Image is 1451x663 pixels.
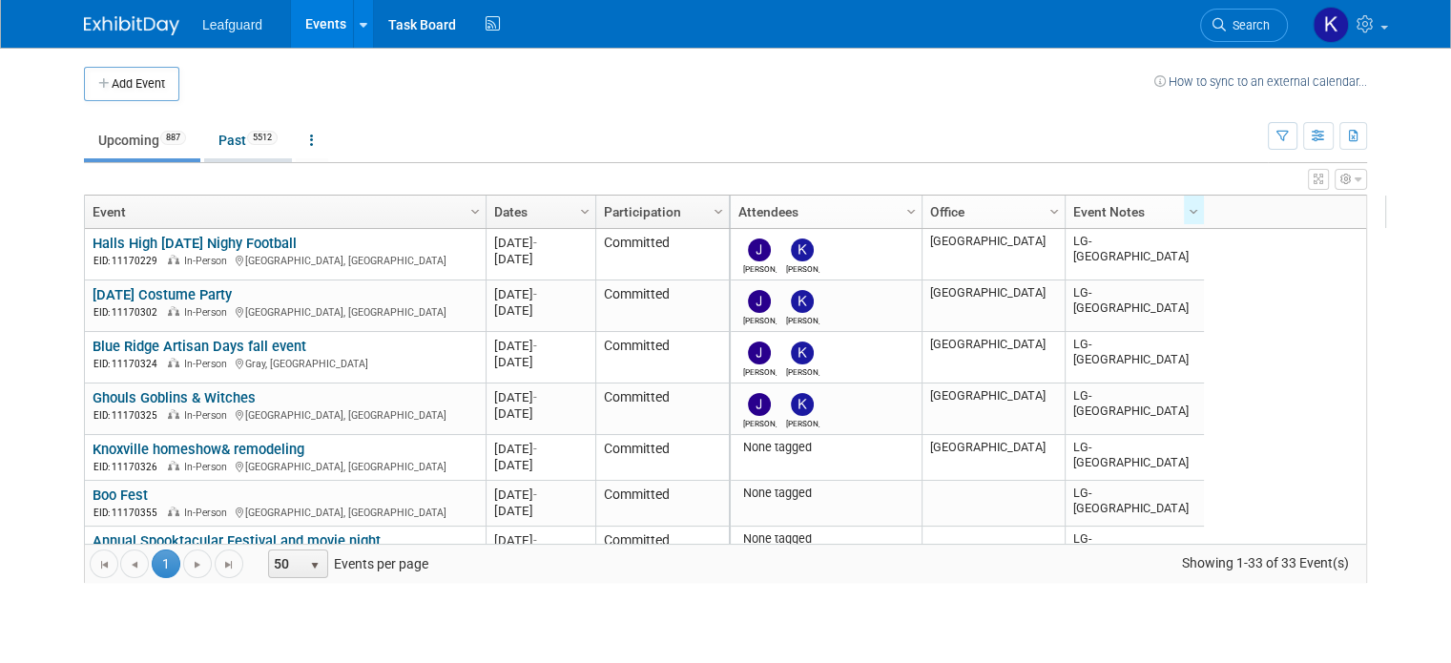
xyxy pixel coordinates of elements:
span: Go to the last page [221,557,237,572]
a: Blue Ridge Artisan Days fall event [93,338,306,355]
span: EID: 11170326 [93,462,165,472]
span: EID: 11170325 [93,410,165,421]
a: Annual Spooktacular Festival and movie night [93,532,381,549]
a: Office [930,196,1052,228]
td: [GEOGRAPHIC_DATA] [922,383,1065,435]
a: Knoxville homeshow& remodeling [93,441,304,458]
div: Josh Smith [743,313,777,325]
span: EID: 11170302 [93,307,165,318]
td: Committed [595,481,729,527]
div: [DATE] [494,389,587,405]
span: 5512 [247,131,278,145]
span: Search [1226,18,1270,32]
div: None tagged [738,531,915,547]
img: In-Person Event [168,461,179,470]
span: Go to the first page [96,557,112,572]
div: [DATE] [494,286,587,302]
span: - [533,287,537,301]
span: Column Settings [577,204,592,219]
td: Committed [595,435,729,481]
a: How to sync to an external calendar... [1154,74,1367,89]
span: Leafguard [202,17,262,32]
td: LG-[GEOGRAPHIC_DATA] [1065,527,1204,572]
div: kelley schwarz [786,416,819,428]
span: In-Person [184,306,233,319]
span: - [533,339,537,353]
div: [DATE] [494,338,587,354]
span: In-Person [184,358,233,370]
img: In-Person Event [168,507,179,516]
span: Column Settings [467,204,483,219]
a: Go to the last page [215,549,243,578]
span: Column Settings [711,204,726,219]
span: In-Person [184,409,233,422]
a: Go to the previous page [120,549,149,578]
img: kelley schwarz [1313,7,1349,43]
a: Column Settings [1045,196,1066,224]
a: [DATE] Costume Party [93,286,232,303]
div: [DATE] [494,405,587,422]
img: Josh Smith [748,393,771,416]
a: Go to the next page [183,549,212,578]
td: [GEOGRAPHIC_DATA] [922,435,1065,481]
div: None tagged [738,440,915,455]
img: kelley schwarz [791,238,814,261]
img: In-Person Event [168,409,179,419]
span: EID: 11170355 [93,508,165,518]
img: Josh Smith [748,238,771,261]
img: kelley schwarz [791,342,814,364]
td: Committed [595,383,729,435]
a: Past5512 [204,122,292,158]
td: Committed [595,332,729,383]
div: [DATE] [494,457,587,473]
img: Josh Smith [748,342,771,364]
div: [GEOGRAPHIC_DATA], [GEOGRAPHIC_DATA] [93,303,477,320]
span: Go to the next page [190,557,205,572]
td: LG-[GEOGRAPHIC_DATA] [1065,383,1204,435]
span: - [533,487,537,502]
td: [GEOGRAPHIC_DATA] [922,229,1065,280]
img: In-Person Event [168,255,179,264]
a: Column Settings [1184,196,1205,224]
span: 50 [269,550,301,577]
div: [DATE] [494,532,587,549]
td: Committed [595,229,729,280]
img: kelley schwarz [791,393,814,416]
div: Gray, [GEOGRAPHIC_DATA] [93,355,477,371]
a: Column Settings [466,196,487,224]
span: Events per page [244,549,447,578]
div: [GEOGRAPHIC_DATA], [GEOGRAPHIC_DATA] [93,458,477,474]
div: Josh Smith [743,261,777,274]
span: - [533,533,537,548]
span: Showing 1-33 of 33 Event(s) [1164,549,1366,576]
div: kelley schwarz [786,313,819,325]
div: None tagged [738,486,915,501]
span: Column Settings [1186,204,1201,219]
td: LG-[GEOGRAPHIC_DATA] [1065,280,1204,332]
span: Go to the previous page [127,557,142,572]
div: [DATE] [494,354,587,370]
a: Column Settings [575,196,596,224]
td: LG-[GEOGRAPHIC_DATA] [1065,229,1204,280]
div: [DATE] [494,302,587,319]
div: kelley schwarz [786,261,819,274]
a: Go to the first page [90,549,118,578]
button: Add Event [84,67,179,101]
div: [DATE] [494,503,587,519]
div: Josh Smith [743,416,777,428]
a: Column Settings [902,196,922,224]
a: Dates [494,196,583,228]
a: Search [1200,9,1288,42]
span: - [533,390,537,404]
div: [DATE] [494,441,587,457]
a: Event Notes [1073,196,1192,228]
div: [DATE] [494,251,587,267]
a: Ghouls Goblins & Witches [93,389,256,406]
td: Committed [595,527,729,572]
td: [GEOGRAPHIC_DATA] [922,280,1065,332]
span: EID: 11170324 [93,359,165,369]
span: select [307,558,322,573]
span: Column Settings [903,204,919,219]
span: - [533,236,537,250]
a: Halls High [DATE] Nighy Football [93,235,297,252]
